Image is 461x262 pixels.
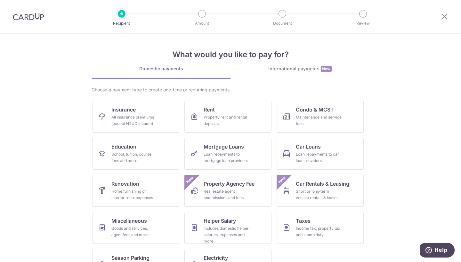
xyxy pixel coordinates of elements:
[184,101,271,133] a: RentProperty rent and rental deposits
[204,225,250,244] div: Includes domestic helper salaries, expenses and more
[13,13,44,20] img: CardUp
[92,87,369,93] div: Choose a payment type to create one-time or recurring payments.
[92,138,179,170] a: EducationSchool, tuition, course fees and more
[277,212,364,244] a: TaxesIncome tax, property tax and stamp duty
[259,20,306,27] p: Document
[111,151,158,164] div: School, tuition, course fees and more
[204,143,244,150] span: Mortgage Loans
[111,225,158,238] div: Goods and services, agent fees and more
[296,225,342,238] div: Income tax, property tax and stamp duty
[92,49,369,60] h4: What would you like to pay for?
[15,4,28,10] span: Help
[111,180,139,188] span: Renovation
[277,101,364,133] a: Condo & MCSTMaintenance and service fees
[204,106,215,113] span: Rent
[185,175,195,185] span: New
[296,106,334,113] span: Condo & MCST
[296,143,321,150] span: Car Loans
[420,243,455,259] iframe: Opens a widget where you can find more information
[204,114,250,127] div: Property rent and rental deposits
[277,138,364,170] a: Car LoansLoan repayments to car loan providers
[111,254,150,262] span: Season Parking
[296,217,311,225] span: Taxes
[204,254,228,262] span: Electricity
[204,188,250,201] div: Real estate agent commissions and fees
[277,175,364,207] a: Car Rentals & LeasingShort or long‑term vehicle rentals & leasesNew
[204,151,250,164] div: Loan repayments to mortgage loan providers
[98,20,145,27] p: Recipient
[111,106,136,113] span: Insurance
[184,212,271,244] a: Helper SalaryIncludes domestic helper salaries, expenses and more
[204,180,255,188] span: Property Agency Fee
[111,114,158,127] div: All insurance premiums (except NTUC Income)
[92,212,179,244] a: MiscellaneousGoods and services, agent fees and more
[296,151,342,164] div: Loan repayments to car loan providers
[321,66,332,72] span: New
[296,188,342,201] div: Short or long‑term vehicle rentals & leases
[92,101,179,133] a: InsuranceAll insurance premiums (except NTUC Income)
[184,138,271,170] a: Mortgage LoansLoan repayments to mortgage loan providers
[92,65,230,72] div: Domestic payments
[339,20,387,27] p: Review
[296,180,349,188] span: Car Rentals & Leasing
[204,217,236,225] span: Helper Salary
[230,65,369,72] div: International payments
[296,114,342,127] div: Maintenance and service fees
[184,175,271,207] a: Property Agency FeeReal estate agent commissions and feesNew
[178,20,226,27] p: Amount
[111,188,158,201] div: Home furnishing or interior reno-expenses
[111,143,136,150] span: Education
[111,217,147,225] span: Miscellaneous
[92,175,179,207] a: RenovationHome furnishing or interior reno-expenses
[277,175,287,185] span: New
